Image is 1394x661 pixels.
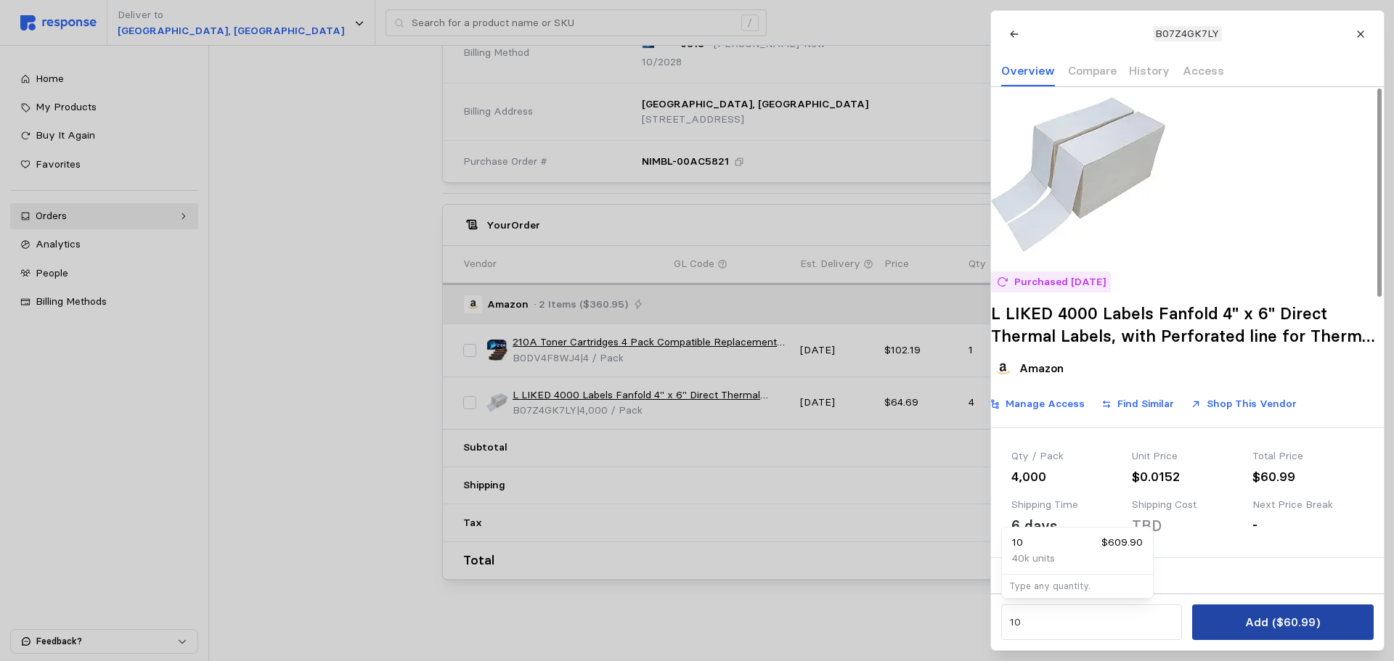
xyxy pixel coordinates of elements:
[1206,396,1296,412] p: Shop This Vendor
[1093,390,1182,418] button: Find Similar
[1129,62,1170,80] p: History
[1182,390,1305,418] button: Shop This Vendor
[1011,497,1122,513] div: Shipping Time
[1011,578,1182,594] div: Manufacturer
[1192,604,1373,640] button: Add ($60.99)
[1252,467,1363,487] div: $60.99
[1001,62,1055,80] p: Overview
[1245,613,1320,631] p: Add ($60.99)
[1014,274,1105,290] p: Purchased [DATE]
[1101,535,1143,551] p: $609.90
[981,390,1093,418] button: Manage Access
[1011,467,1122,487] div: 4,000
[1012,551,1055,567] p: 40k units
[991,87,1165,261] img: 61kZ5mp4iJL.__AC_SX300_SY300_QL70_FMwebp_.jpg
[1117,396,1173,412] p: Find Similar
[1182,62,1223,80] p: Access
[1155,26,1219,42] p: B07Z4GK7LY
[1252,497,1363,513] div: Next Price Break
[1132,467,1242,487] div: $0.0152
[1252,448,1363,464] div: Total Price
[1011,448,1122,464] div: Qty / Pack
[1009,609,1173,636] input: Qty
[1252,515,1363,535] div: -
[1012,535,1023,551] p: 10
[1132,515,1162,537] div: TBD
[1011,515,1057,537] div: 6 days
[1005,396,1084,412] p: Manage Access
[1132,497,1242,513] div: Shipping Cost
[1067,62,1116,80] p: Compare
[1132,448,1242,464] div: Unit Price
[1009,580,1145,593] p: Type any quantity.
[1019,359,1063,377] p: Amazon
[991,303,1384,347] h2: L LIKED 4000 Labels Fanfold 4" x 6" Direct Thermal Labels, with Perforated line for Thermal Print...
